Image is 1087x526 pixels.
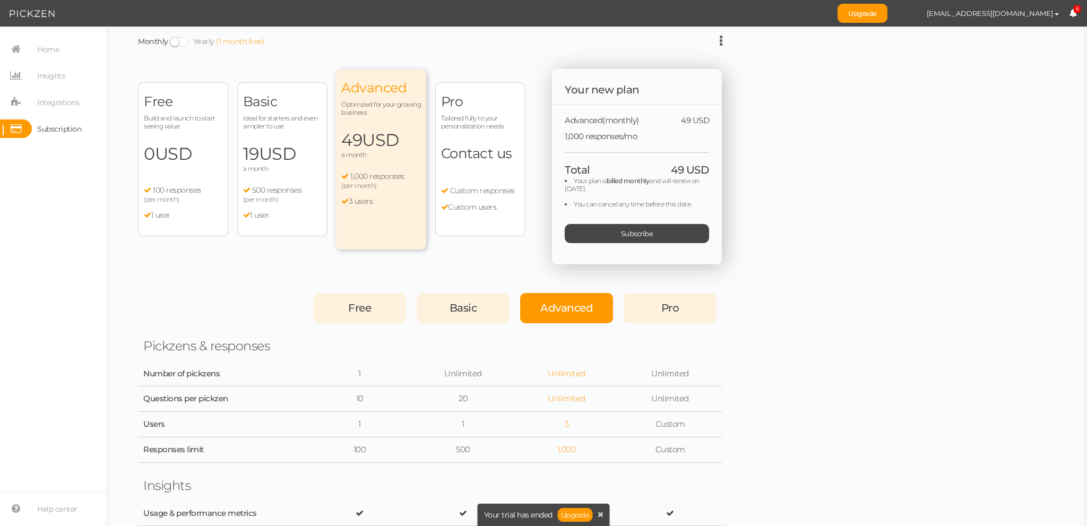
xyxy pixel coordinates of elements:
[37,67,65,84] span: Insights
[243,114,322,130] span: Ideal for starters and even simpler to use
[153,185,201,195] span: 100 responses
[143,419,303,429] div: Users
[621,229,653,238] span: Subscribe
[624,394,717,404] div: Unlimited
[37,41,59,58] span: Home
[143,394,303,404] div: Questions per pickzen
[624,293,717,323] div: Pro
[441,145,512,162] span: Contact us
[450,186,515,195] span: Custom responses
[565,116,639,126] span: Advanced
[336,69,426,249] div: Advanced Optimized for your growing business 49USD a month 1,000 responses (per month) 3 users
[37,501,77,518] span: Help center
[1074,5,1081,13] span: 6
[927,9,1053,18] span: [EMAIL_ADDRESS][DOMAIN_NAME]
[313,369,406,379] div: 1
[681,116,709,126] span: 49 USD
[417,394,510,404] div: 20
[661,301,679,314] span: Pro
[243,143,322,165] span: 19
[520,394,613,404] div: Unlimited
[341,151,367,159] span: a month
[341,197,421,206] li: 3 users
[450,301,477,314] span: Basic
[602,115,639,125] span: (monthly)
[259,143,296,164] span: USD
[574,200,692,208] span: You can cancel any time before this date.
[441,114,520,130] span: Tailored fully to your personalization needs
[417,293,510,323] div: Basic
[341,130,421,151] span: 49
[155,143,192,164] span: USD
[37,120,81,137] span: Subscription
[144,114,222,130] span: Build and launch to start seeing value
[144,143,222,165] span: 0
[520,419,613,429] div: 3
[313,394,406,404] div: 10
[313,445,406,455] div: 100
[417,369,510,379] div: Unlimited
[435,82,525,236] div: Pro Tailored fully to your personalization needs Contact us Custom responses Custom users
[565,224,709,243] div: Subscribe
[574,177,607,185] span: Your plan is
[552,69,722,105] div: Your new plan
[243,195,279,203] span: (per month)
[624,419,717,429] div: Custom
[484,511,553,519] span: Your trial has ended
[143,478,303,494] div: Insights
[10,7,55,20] img: Pickzen logo
[341,182,377,189] span: (per month)
[237,82,327,236] div: Basic Ideal for starters and even simpler to use 19USD a month 500 responses (per month) 1 user
[671,163,709,177] span: 49 USD
[624,369,717,379] div: Unlimited
[144,195,179,203] span: (per month)
[341,100,421,116] span: Optimized for your growing business
[138,37,168,46] a: Monthly
[441,93,520,110] span: Pro
[313,419,406,429] div: 1
[624,445,717,455] div: Custom
[917,4,1069,22] button: [EMAIL_ADDRESS][DOMAIN_NAME]
[143,369,191,379] div: Number of pickzens
[565,177,700,193] span: and will renew on [DATE].
[216,37,264,47] div: (1 month free)
[417,445,510,455] div: 500
[348,301,371,314] span: Free
[520,293,613,323] div: Advanced
[243,165,269,173] span: a month
[417,419,510,429] div: 1
[520,369,613,379] div: Unlimited
[243,93,322,110] span: Basic
[565,126,709,142] div: 1,000 responses/mo
[252,185,302,195] span: 500 responses
[565,163,590,177] span: Total
[144,211,222,220] li: 1 user
[341,80,421,96] span: Advanced
[37,94,79,111] span: Integrations
[143,445,303,455] div: Responses limit
[138,82,228,236] div: Free Build and launch to start seeing value 0USD 100 responses (per month) 1 user
[143,338,303,354] div: Pickzens & responses
[607,177,649,185] b: billed monthly
[441,203,520,212] li: Custom users
[838,4,887,23] a: Upgrade
[243,211,322,220] li: 1 user
[540,301,593,314] span: Advanced
[898,4,917,23] img: cf38076cb50324f4b2da7f0e38d9a0a1
[313,293,406,323] div: Free
[362,130,399,150] span: USD
[143,508,303,519] div: Usage & performance metrics
[520,445,613,455] div: 1,000
[558,508,593,522] a: Upgrade
[144,93,222,110] span: Free
[350,171,404,181] span: 1,000 responses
